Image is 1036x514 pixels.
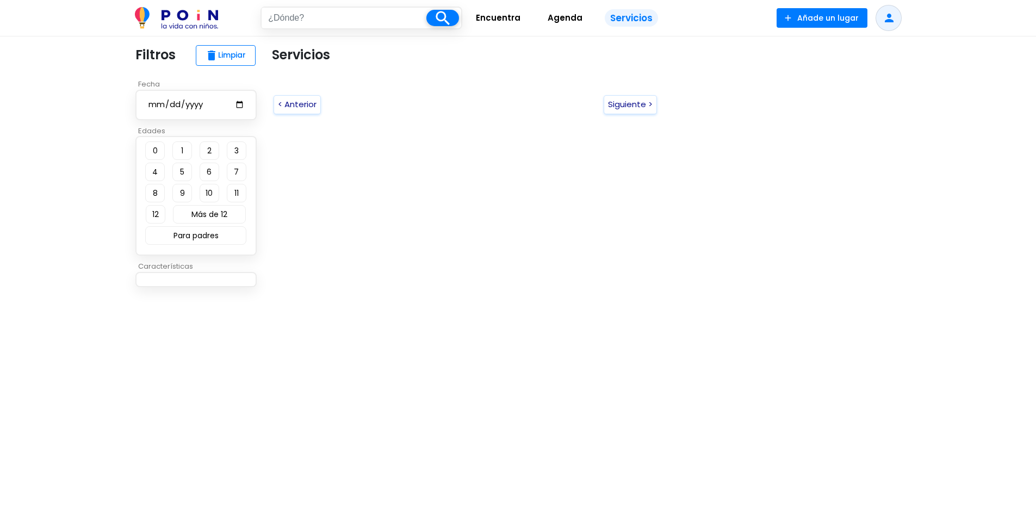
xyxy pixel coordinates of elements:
button: 1 [172,141,192,160]
button: deleteLimpiar [196,45,256,66]
a: Agenda [534,5,596,32]
input: ¿Dónde? [262,8,426,28]
i: search [433,9,452,28]
button: Siguiente > [604,95,657,114]
a: Encuentra [462,5,534,32]
span: Encuentra [471,9,525,27]
button: 7 [227,163,246,181]
button: 0 [145,141,165,160]
span: delete [205,49,218,62]
button: 12 [146,205,165,224]
button: 9 [172,184,192,202]
a: Servicios [596,5,667,32]
p: Fecha [135,79,263,90]
button: Más de 12 [173,205,246,224]
button: Añade un lugar [777,8,867,28]
span: Agenda [543,9,587,27]
button: 11 [227,184,246,202]
p: Servicios [272,45,330,65]
button: 4 [145,163,165,181]
img: POiN [135,7,218,29]
button: < Anterior [274,95,321,114]
button: 3 [227,141,246,160]
span: Servicios [605,9,658,27]
button: 5 [172,163,192,181]
button: 2 [200,141,219,160]
button: Para padres [145,226,246,245]
button: 8 [145,184,165,202]
button: 10 [200,184,219,202]
p: Filtros [135,45,176,65]
button: 6 [200,163,219,181]
p: Edades [135,126,263,137]
p: Características [135,261,263,272]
